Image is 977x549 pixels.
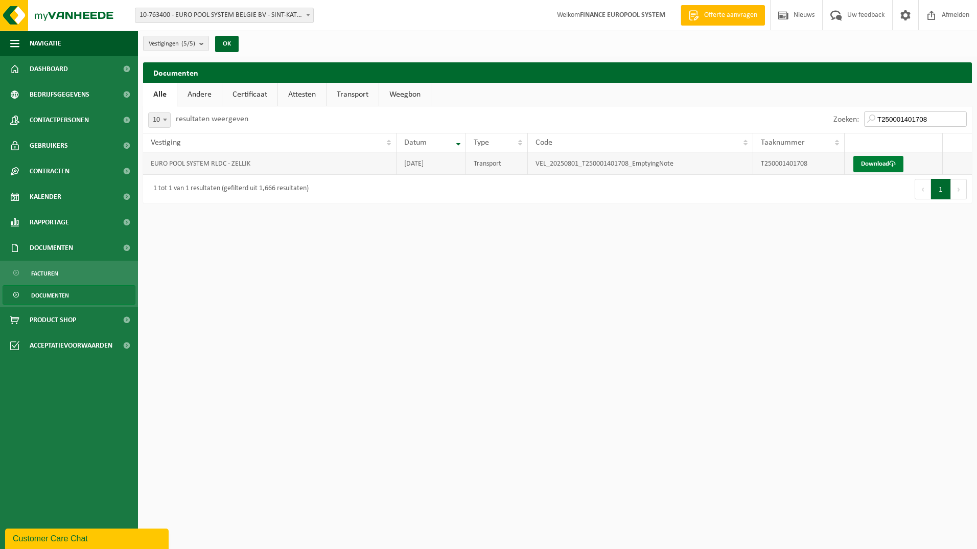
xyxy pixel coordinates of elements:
button: 1 [931,179,951,199]
a: Certificaat [222,83,277,106]
a: Weegbon [379,83,431,106]
a: Documenten [3,285,135,305]
span: Rapportage [30,210,69,235]
span: 10 [148,112,171,128]
td: EURO POOL SYSTEM RLDC - ZELLIK [143,152,397,175]
span: Bedrijfsgegevens [30,82,89,107]
span: Vestigingen [149,36,195,52]
td: VEL_20250801_T250001401708_EmptyingNote [528,152,754,175]
a: Attesten [278,83,326,106]
span: Acceptatievoorwaarden [30,333,112,358]
td: T250001401708 [753,152,844,175]
a: Andere [177,83,222,106]
span: Facturen [31,264,58,283]
span: Taaknummer [761,139,805,147]
button: Previous [915,179,931,199]
a: Download [853,156,903,172]
span: Product Shop [30,307,76,333]
span: 10-763400 - EURO POOL SYSTEM BELGIE BV - SINT-KATELIJNE-WAVER [135,8,314,23]
span: Datum [404,139,427,147]
div: 1 tot 1 van 1 resultaten (gefilterd uit 1,666 resultaten) [148,180,309,198]
h2: Documenten [143,62,972,82]
span: Kalender [30,184,61,210]
span: Documenten [30,235,73,261]
span: Navigatie [30,31,61,56]
span: 10-763400 - EURO POOL SYSTEM BELGIE BV - SINT-KATELIJNE-WAVER [135,8,313,22]
iframe: chat widget [5,527,171,549]
a: Transport [327,83,379,106]
span: 10 [149,113,170,127]
td: Transport [466,152,528,175]
a: Alle [143,83,177,106]
span: Documenten [31,286,69,305]
button: OK [215,36,239,52]
span: Contracten [30,158,69,184]
span: Offerte aanvragen [702,10,760,20]
span: Type [474,139,489,147]
span: Vestiging [151,139,181,147]
strong: FINANCE EUROPOOL SYSTEM [580,11,665,19]
button: Next [951,179,967,199]
span: Gebruikers [30,133,68,158]
span: Dashboard [30,56,68,82]
label: Zoeken: [833,116,859,124]
button: Vestigingen(5/5) [143,36,209,51]
span: Contactpersonen [30,107,89,133]
a: Facturen [3,263,135,283]
td: [DATE] [397,152,466,175]
a: Offerte aanvragen [681,5,765,26]
count: (5/5) [181,40,195,47]
label: resultaten weergeven [176,115,248,123]
span: Code [536,139,552,147]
